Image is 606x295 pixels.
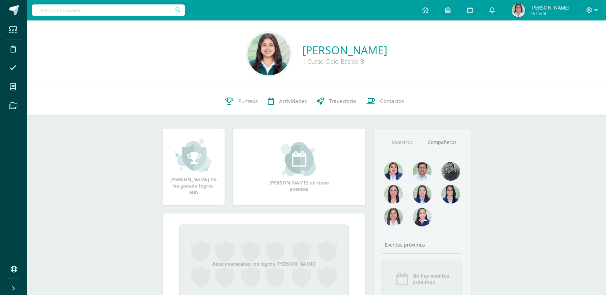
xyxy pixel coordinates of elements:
a: [PERSON_NAME] [302,43,387,57]
img: 1e7bfa517bf798cc96a9d855bf172288.png [413,162,431,181]
a: Maestros [382,134,422,151]
input: Busca un usuario... [32,4,185,16]
div: [PERSON_NAME] no tiene eventos [265,142,333,192]
img: 4179e05c207095638826b52d0d6e7b97.png [441,162,460,181]
img: 421193c219fb0d09e137c3cdd2ddbd05.png [413,185,431,204]
img: event_icon.png [395,272,409,286]
span: Actividades [279,98,307,105]
a: Trayectoria [312,88,361,115]
span: No hay eventos próximos [412,272,449,285]
div: Eventos próximos [382,241,463,248]
a: Contactos [361,88,409,115]
span: Mi Perfil [530,10,570,16]
img: event_small.png [281,142,318,176]
img: e0582db7cc524a9960c08d03de9ec803.png [413,208,431,226]
img: achievement_small.png [175,138,212,173]
a: Compañeros [422,134,463,151]
img: d4e0c534ae446c0d00535d3bb96704e9.png [441,185,460,204]
span: Punteos [238,98,258,105]
span: Contactos [380,98,404,105]
img: 1be4a43e63524e8157c558615cd4c825.png [384,208,403,226]
a: Actividades [263,88,312,115]
div: II Curso Ciclo Básico B [302,57,387,65]
img: 135afc2e3c36cc19cf7f4a6ffd4441d1.png [384,162,403,181]
span: [PERSON_NAME] [530,4,570,11]
a: Punteos [220,88,263,115]
img: 69aa824f1337ad42e7257fae7599adbb.png [512,3,525,17]
div: [PERSON_NAME] no ha ganado logros aún [169,138,218,195]
span: Trayectoria [329,98,356,105]
img: 78f4197572b4db04b380d46154379998.png [384,185,403,204]
img: 08014d546cfed9ae2907a2a7fd9633bd.png [247,33,290,75]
